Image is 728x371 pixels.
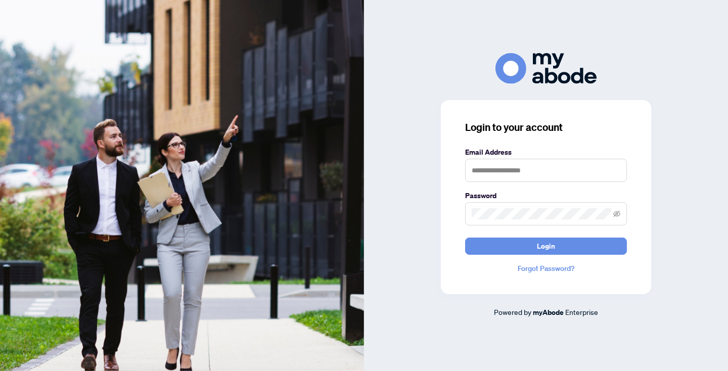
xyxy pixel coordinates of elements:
span: Enterprise [565,307,598,316]
label: Email Address [465,147,627,158]
span: Powered by [494,307,531,316]
h3: Login to your account [465,120,627,134]
label: Password [465,190,627,201]
img: ma-logo [495,53,597,84]
a: myAbode [533,307,564,318]
span: eye-invisible [613,210,620,217]
span: Login [537,238,555,254]
button: Login [465,238,627,255]
a: Forgot Password? [465,263,627,274]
